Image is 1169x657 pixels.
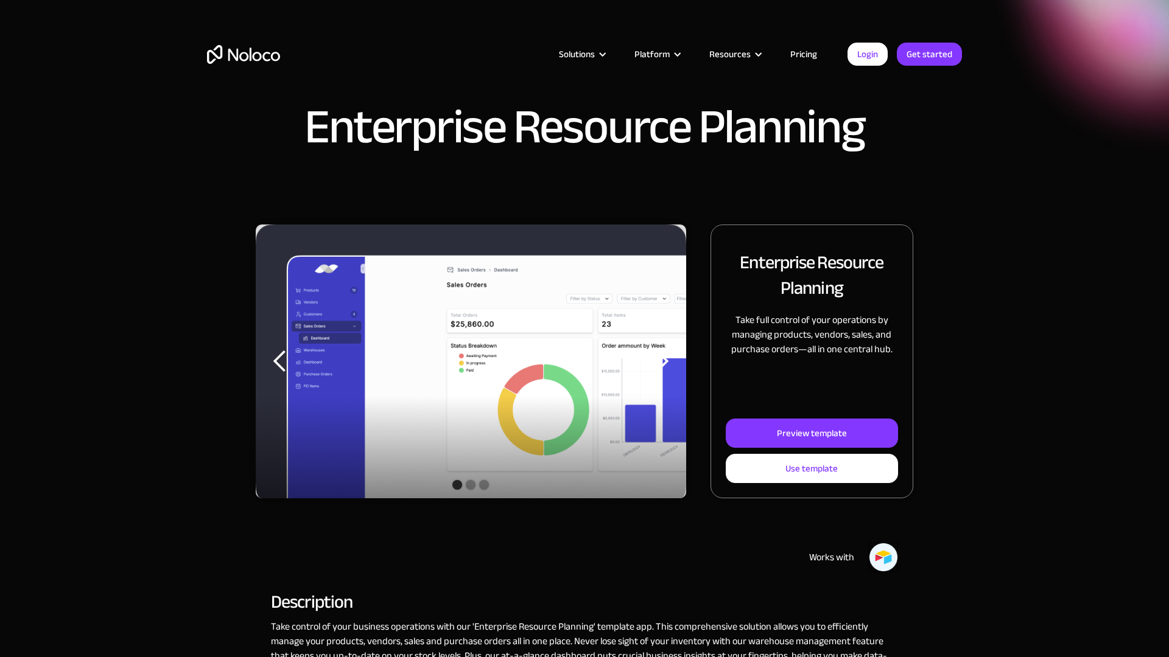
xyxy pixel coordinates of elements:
div: Resources [694,46,775,62]
a: Login [848,43,888,66]
div: next slide [637,224,686,498]
a: Get started [897,43,962,66]
p: Take full control of your operations by managing products, vendors, sales, and purchase orders—al... [726,313,898,356]
div: Show slide 1 of 3 [452,480,462,490]
h1: Enterprise Resource Planning [304,103,864,151]
div: 1 of 3 [256,224,686,498]
a: home [207,45,280,64]
div: Resources [709,46,751,62]
div: Solutions [544,46,619,62]
div: Solutions [559,46,595,62]
img: Airtable [869,543,898,572]
div: Preview template [777,425,847,441]
div: Platform [634,46,670,62]
div: Show slide 3 of 3 [479,480,489,490]
h2: Enterprise Resource Planning [726,249,898,301]
div: previous slide [256,224,304,498]
a: Use template [726,454,898,483]
div: Works with [809,550,854,565]
a: Pricing [775,46,832,62]
div: Show slide 2 of 3 [466,480,476,490]
div: carousel [256,224,686,498]
h2: Description [271,596,898,607]
a: Preview template [726,419,898,448]
div: Use template [785,461,838,476]
div: Platform [619,46,694,62]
